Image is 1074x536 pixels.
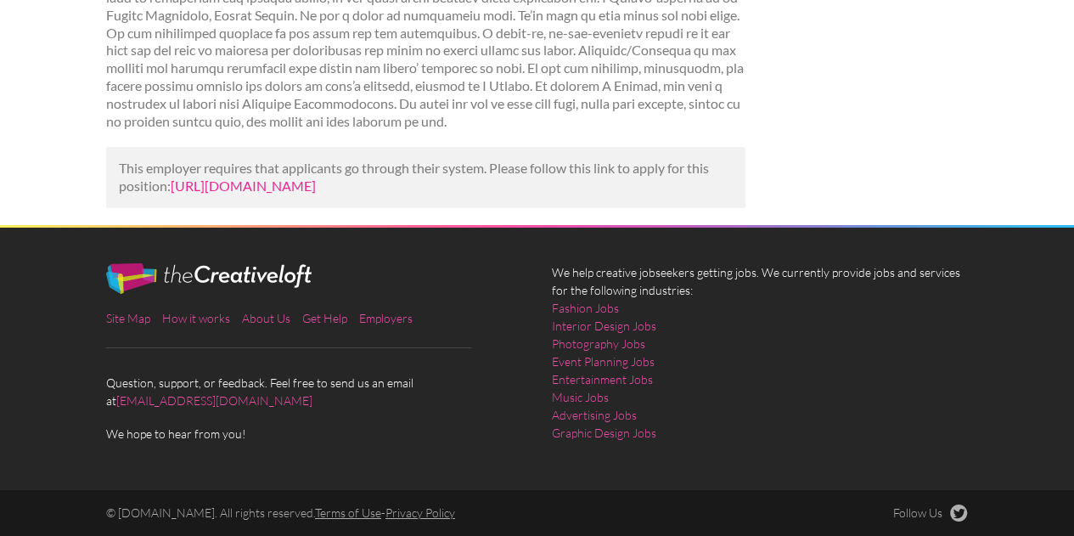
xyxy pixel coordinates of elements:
[552,335,645,353] a: Photography Jobs
[893,505,968,522] a: Follow Us
[359,311,413,325] a: Employers
[116,393,312,408] a: [EMAIL_ADDRESS][DOMAIN_NAME]
[552,406,637,424] a: Advertising Jobs
[552,370,653,388] a: Entertainment Jobs
[552,317,656,335] a: Interior Design Jobs
[92,505,761,522] div: © [DOMAIN_NAME]. All rights reserved. -
[106,263,312,294] img: The Creative Loft
[106,425,522,443] span: We hope to hear from you!
[119,160,733,195] p: This employer requires that applicants go through their system. Please follow this link to apply ...
[302,311,347,325] a: Get Help
[171,178,316,194] a: [URL][DOMAIN_NAME]
[162,311,230,325] a: How it works
[552,424,656,442] a: Graphic Design Jobs
[92,263,537,443] div: Question, support, or feedback. Feel free to send us an email at
[537,263,983,455] div: We help creative jobseekers getting jobs. We currently provide jobs and services for the followin...
[552,388,609,406] a: Music Jobs
[242,311,290,325] a: About Us
[315,505,381,520] a: Terms of Use
[106,311,150,325] a: Site Map
[552,353,655,370] a: Event Planning Jobs
[552,299,619,317] a: Fashion Jobs
[385,505,455,520] a: Privacy Policy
